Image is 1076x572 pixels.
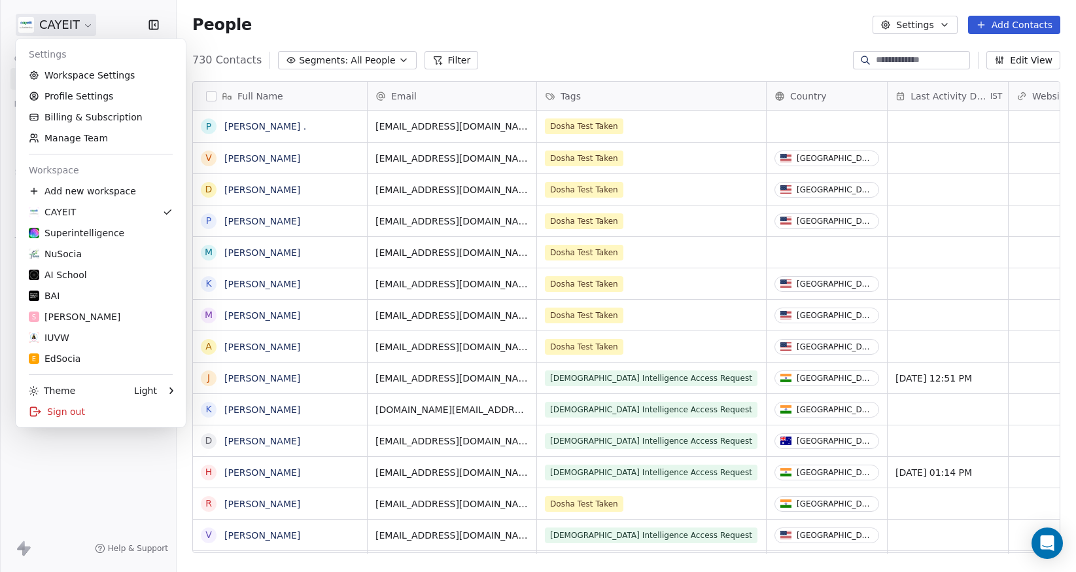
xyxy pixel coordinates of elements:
a: Profile Settings [21,86,181,107]
img: LOGO_1_WB.png [29,249,39,259]
a: Billing & Subscription [21,107,181,128]
div: IUVW [29,331,69,344]
div: Theme [29,384,75,397]
img: VedicU.png [29,332,39,343]
div: EdSocia [29,352,80,365]
img: CAYEIT%20Square%20Logo.png [29,207,39,217]
img: sinews%20copy.png [29,228,39,238]
div: BAI [29,289,60,302]
span: E [32,354,36,364]
div: Settings [21,44,181,65]
div: Workspace [21,160,181,181]
div: CAYEIT [29,206,76,219]
div: AI School [29,268,87,281]
img: bar1.webp [29,291,39,301]
span: S [32,312,36,322]
div: Sign out [21,401,181,422]
a: Workspace Settings [21,65,181,86]
img: 3.png [29,270,39,280]
div: Superintelligence [29,226,124,240]
div: NuSocia [29,247,82,260]
div: [PERSON_NAME] [29,310,120,323]
a: Manage Team [21,128,181,149]
div: Light [134,384,157,397]
div: Add new workspace [21,181,181,202]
